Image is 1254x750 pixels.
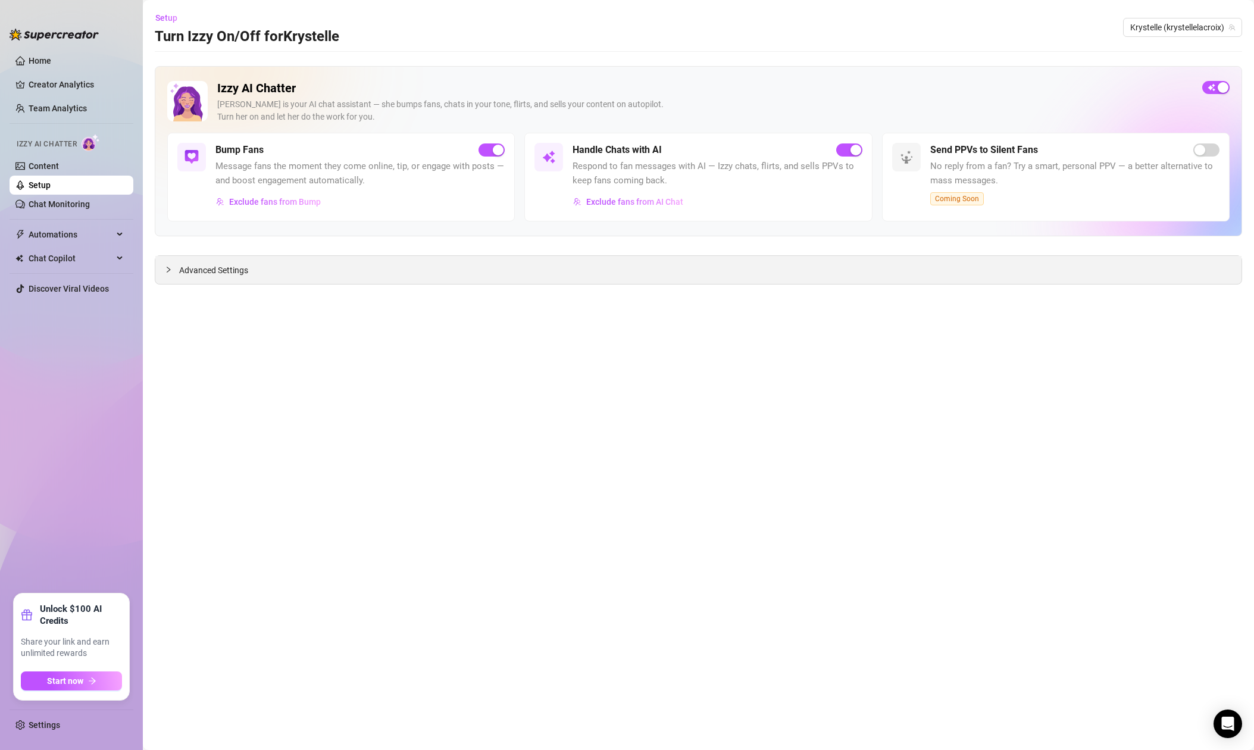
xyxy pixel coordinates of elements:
[217,81,1193,96] h2: Izzy AI Chatter
[47,676,83,686] span: Start now
[155,13,177,23] span: Setup
[1228,24,1236,31] span: team
[573,143,662,157] h5: Handle Chats with AI
[15,254,23,262] img: Chat Copilot
[184,150,199,164] img: svg%3e
[930,143,1038,157] h5: Send PPVs to Silent Fans
[930,160,1219,187] span: No reply from a fan? Try a smart, personal PPV — a better alternative to mass messages.
[573,198,581,206] img: svg%3e
[1214,710,1242,738] div: Open Intercom Messenger
[88,677,96,685] span: arrow-right
[29,180,51,190] a: Setup
[167,81,208,121] img: Izzy AI Chatter
[542,150,556,164] img: svg%3e
[217,98,1193,123] div: [PERSON_NAME] is your AI chat assistant — she bumps fans, chats in your tone, flirts, and sells y...
[21,636,122,660] span: Share your link and earn unlimited rewards
[215,192,321,211] button: Exclude fans from Bump
[1130,18,1235,36] span: Krystelle (krystellelacroix)
[899,150,914,164] img: svg%3e
[29,104,87,113] a: Team Analytics
[165,266,172,273] span: collapsed
[573,192,684,211] button: Exclude fans from AI Chat
[216,198,224,206] img: svg%3e
[17,139,77,150] span: Izzy AI Chatter
[29,225,113,244] span: Automations
[155,27,339,46] h3: Turn Izzy On/Off for Krystelle
[586,197,683,207] span: Exclude fans from AI Chat
[15,230,25,239] span: thunderbolt
[29,720,60,730] a: Settings
[29,75,124,94] a: Creator Analytics
[229,197,321,207] span: Exclude fans from Bump
[40,603,122,627] strong: Unlock $100 AI Credits
[29,249,113,268] span: Chat Copilot
[10,29,99,40] img: logo-BBDzfeDw.svg
[930,192,984,205] span: Coming Soon
[573,160,862,187] span: Respond to fan messages with AI — Izzy chats, flirts, and sells PPVs to keep fans coming back.
[155,8,187,27] button: Setup
[215,160,505,187] span: Message fans the moment they come online, tip, or engage with posts — and boost engagement automa...
[21,671,122,690] button: Start nowarrow-right
[29,199,90,209] a: Chat Monitoring
[29,161,59,171] a: Content
[29,284,109,293] a: Discover Viral Videos
[215,143,264,157] h5: Bump Fans
[179,264,248,277] span: Advanced Settings
[165,263,179,276] div: collapsed
[29,56,51,65] a: Home
[21,609,33,621] span: gift
[82,134,100,151] img: AI Chatter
